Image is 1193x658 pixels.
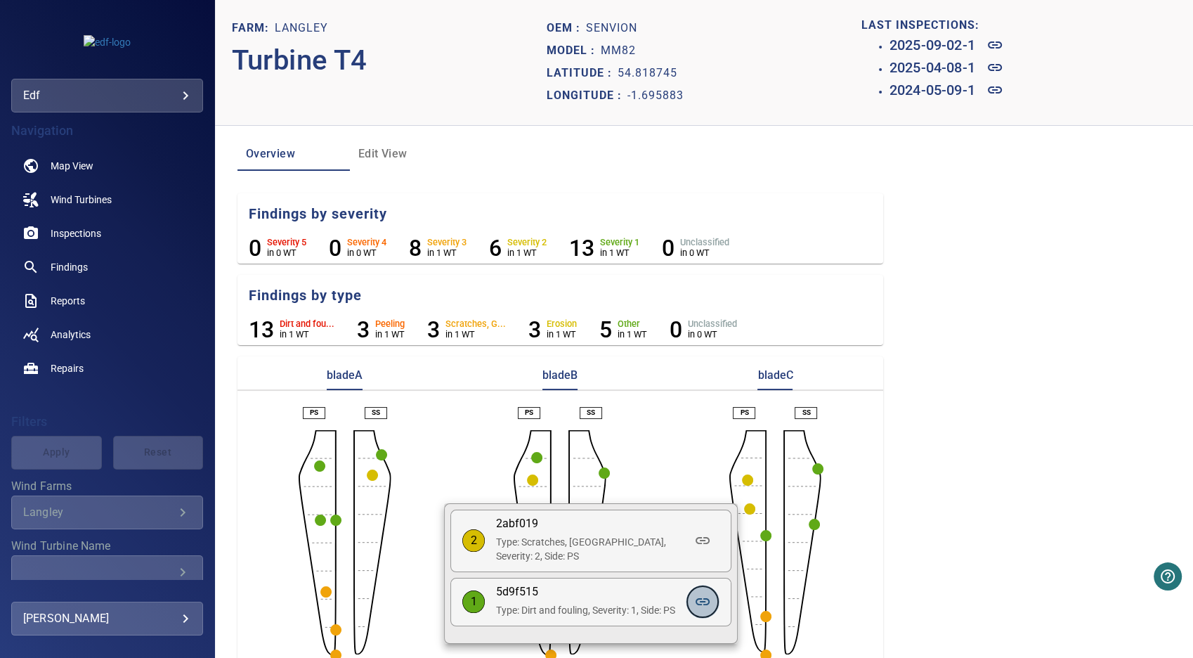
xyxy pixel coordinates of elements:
p: Type: Dirt and fouling, Severity: 1, Side: PS [496,603,686,617]
p: 2 [462,533,485,549]
p: 5d9f515 [496,584,686,600]
p: 1 [462,594,485,610]
p: Type: Scratches, [GEOGRAPHIC_DATA], Severity: 2, Side: PS [496,535,686,563]
p: 2abf019 [496,516,686,532]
